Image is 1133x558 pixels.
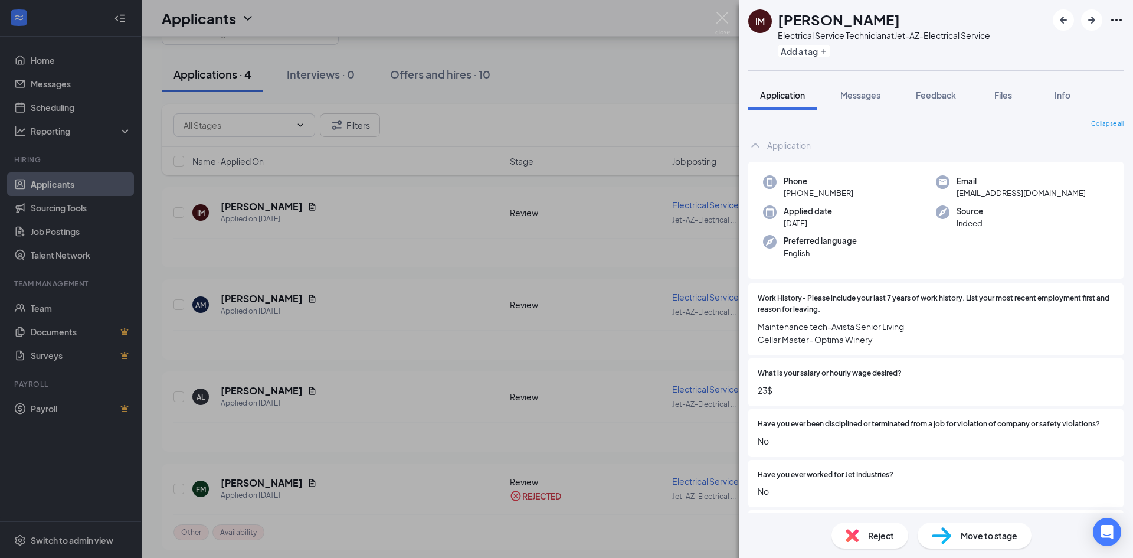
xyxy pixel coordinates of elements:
[957,187,1086,199] span: [EMAIL_ADDRESS][DOMAIN_NAME]
[758,320,1114,346] span: Maintenance tech-Avista Senior Living Cellar Master- Optima Winery
[778,30,990,41] div: Electrical Service Technician at Jet-AZ-Electrical Service
[961,529,1017,542] span: Move to stage
[1085,13,1099,27] svg: ArrowRight
[1081,9,1102,31] button: ArrowRight
[957,217,983,229] span: Indeed
[760,90,805,100] span: Application
[784,217,832,229] span: [DATE]
[1093,518,1121,546] div: Open Intercom Messenger
[778,9,900,30] h1: [PERSON_NAME]
[820,48,827,55] svg: Plus
[784,235,857,247] span: Preferred language
[1053,9,1074,31] button: ArrowLeftNew
[1109,13,1124,27] svg: Ellipses
[758,293,1114,315] span: Work History- Please include your last 7 years of work history. List your most recent employment ...
[784,205,832,217] span: Applied date
[758,485,1114,498] span: No
[755,15,765,27] div: IM
[916,90,956,100] span: Feedback
[758,469,893,481] span: Have you ever worked for Jet Industries?
[784,187,853,199] span: [PHONE_NUMBER]
[784,175,853,187] span: Phone
[784,247,857,259] span: English
[957,175,1086,187] span: Email
[767,139,811,151] div: Application
[957,205,983,217] span: Source
[758,384,1114,397] span: 23$
[758,368,902,379] span: What is your salary or hourly wage desired?
[1056,13,1070,27] svg: ArrowLeftNew
[778,45,830,57] button: PlusAdd a tag
[758,419,1100,430] span: Have you ever been disciplined or terminated from a job for violation of company or safety violat...
[994,90,1012,100] span: Files
[1055,90,1070,100] span: Info
[840,90,880,100] span: Messages
[758,435,1114,448] span: No
[868,529,894,542] span: Reject
[1091,119,1124,129] span: Collapse all
[748,138,762,152] svg: ChevronUp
